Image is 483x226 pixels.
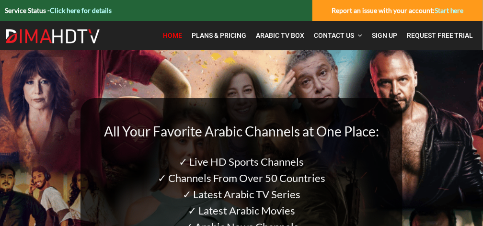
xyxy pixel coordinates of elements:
a: Plans & Pricing [187,26,251,45]
span: Plans & Pricing [192,32,246,39]
span: Request Free Trial [407,32,473,39]
img: Dima HDTV [5,29,101,44]
span: Contact Us [314,32,354,39]
span: All Your Favorite Arabic Channels at One Place: [104,123,379,139]
a: Home [158,26,187,45]
a: Sign Up [367,26,402,45]
strong: Report an issue with your account: [332,6,464,14]
strong: Service Status - [5,6,112,14]
span: ✓ Channels From Over 50 Countries [158,171,325,184]
span: Arabic TV Box [256,32,304,39]
a: Request Free Trial [402,26,478,45]
span: ✓ Live HD Sports Channels [179,155,304,168]
a: Start here [435,6,464,14]
a: Arabic TV Box [251,26,309,45]
a: Click here for details [50,6,112,14]
span: ✓ Latest Arabic Movies [188,204,295,217]
span: Home [163,32,182,39]
a: Contact Us [309,26,367,45]
span: ✓ Latest Arabic TV Series [183,188,300,201]
span: Sign Up [372,32,397,39]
